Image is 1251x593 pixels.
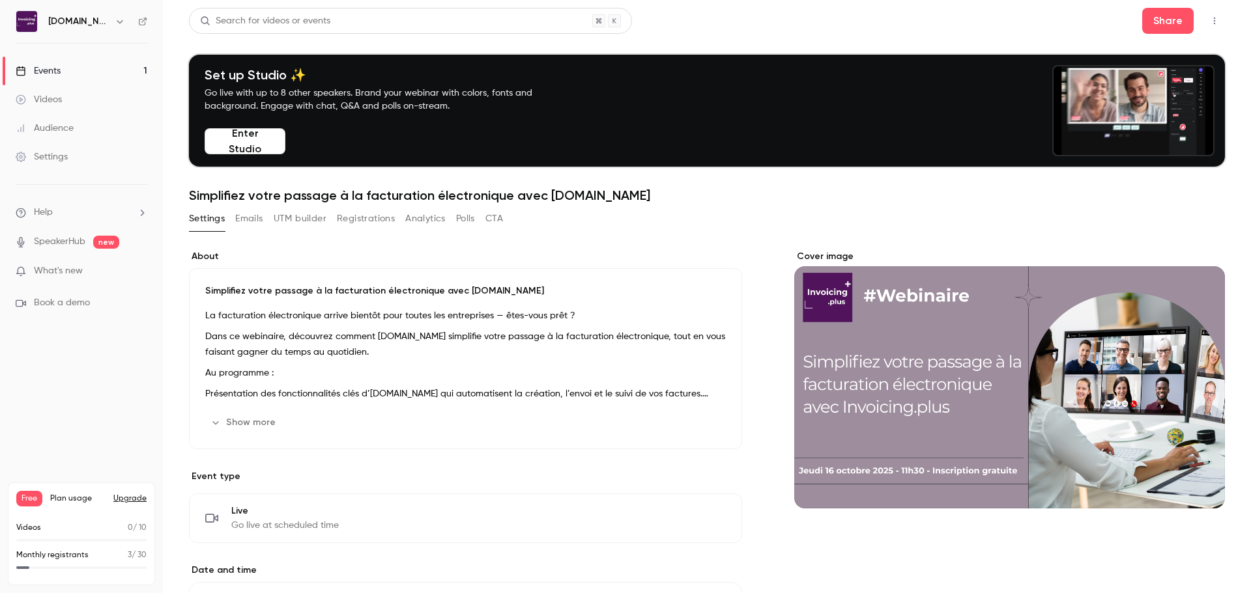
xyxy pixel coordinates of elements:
p: Monthly registrants [16,549,89,561]
span: 3 [128,551,132,559]
a: SpeakerHub [34,235,85,249]
span: What's new [34,264,83,278]
button: UTM builder [274,208,326,229]
p: La facturation électronique arrive bientôt pour toutes les entreprises — êtes-vous prêt ? [205,308,726,324]
h6: [DOMAIN_NAME] [48,15,109,28]
span: Help [34,206,53,219]
span: 0 [128,524,133,532]
label: Cover image [794,250,1225,263]
div: Events [16,64,61,77]
li: help-dropdown-opener [16,206,147,219]
p: Simplifiez votre passage à la facturation électronique avec [DOMAIN_NAME] [205,284,726,297]
button: Upgrade [113,493,147,504]
p: Videos [16,522,41,534]
div: Search for videos or events [200,14,330,28]
h4: Set up Studio ✨ [205,67,563,83]
p: Dans ce webinaire, découvrez comment [DOMAIN_NAME] simplifie votre passage à la facturation élect... [205,329,726,360]
p: Event type [189,470,742,483]
label: Date and time [189,564,742,577]
div: Videos [16,93,62,106]
p: Au programme : [205,365,726,381]
div: Settings [16,150,68,163]
span: new [93,236,119,249]
span: Plan usage [50,493,106,504]
p: Go live with up to 8 other speakers. Brand your webinar with colors, fonts and background. Engage... [205,87,563,113]
button: CTA [485,208,503,229]
label: About [189,250,742,263]
span: Live [231,504,339,517]
span: Go live at scheduled time [231,519,339,532]
p: Présentation des fonctionnalités clés d’[DOMAIN_NAME] qui automatisent la création, l’envoi et le... [205,386,726,402]
button: Emails [235,208,263,229]
section: Cover image [794,250,1225,508]
h1: Simplifiez votre passage à la facturation électronique avec [DOMAIN_NAME] [189,187,1225,203]
button: Share [1142,8,1194,34]
button: Registrations [337,208,395,229]
span: Free [16,491,42,506]
img: Invoicing.plus [16,11,37,32]
button: Show more [205,412,283,433]
button: Enter Studio [205,128,285,154]
button: Analytics [405,208,446,229]
span: Book a demo [34,296,90,310]
div: Audience [16,122,74,135]
p: / 10 [128,522,147,534]
p: / 30 [128,549,147,561]
button: Polls [456,208,475,229]
button: Settings [189,208,225,229]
